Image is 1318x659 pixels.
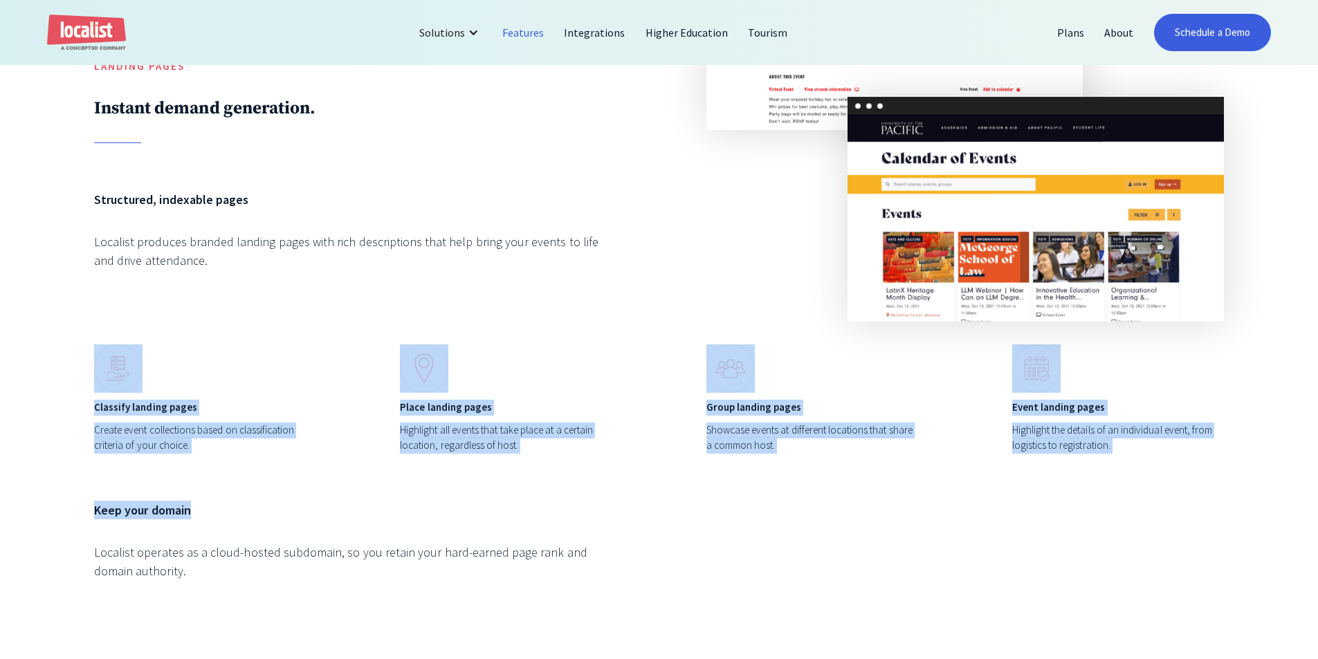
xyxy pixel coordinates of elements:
div: Solutions [409,16,493,49]
h6: Place landing pages [400,400,612,416]
h5: Landing Pages [94,59,612,75]
img: Benefits [706,344,755,393]
a: Integrations [554,16,635,49]
a: Higher Education [636,16,739,49]
div: Localist produces branded landing pages with rich descriptions that help bring your events to lif... [94,232,612,270]
a: home [47,15,126,51]
div: Highlight the details of an individual event, from logistics to registration. [1012,423,1224,454]
div: Highlight all events that take place at a certain location, regardless of host. [400,423,612,454]
h2: Instant demand generation. [94,98,612,119]
div: Create event collections based on classification criteria of your choice. [94,423,306,454]
div: Localist operates as a cloud-hosted subdomain, so you retain your hard-earned page rank and domai... [94,543,612,580]
h6: Group landing pages [706,400,918,416]
h6: Structured, indexable pages [94,190,612,209]
a: Schedule a Demo [1154,14,1271,51]
a: Features [493,16,554,49]
img: Landing page icon [94,344,143,393]
div: Showcase events at different locations that share a common host. [706,423,918,454]
a: Tourism [738,16,798,49]
a: Plans [1047,16,1095,49]
a: About [1095,16,1144,49]
h6: Classify landing pages [94,400,306,416]
h6: Event landing pages [1012,400,1224,416]
div: Solutions [419,24,465,41]
h6: Keep your domain [94,501,612,519]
